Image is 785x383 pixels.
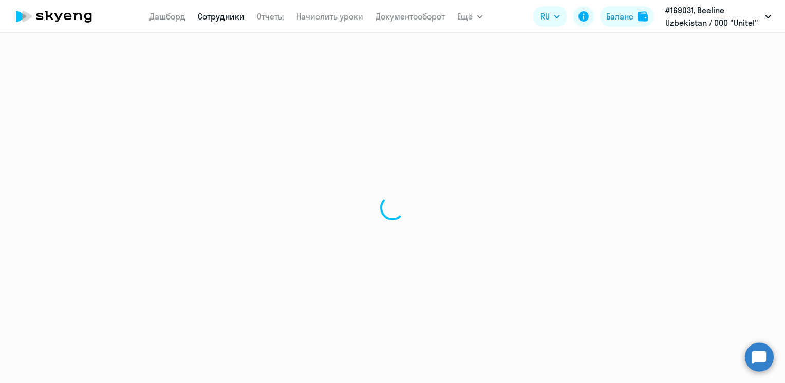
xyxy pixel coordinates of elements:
button: #169031, Beeline Uzbekistan / ООО "Unitel" [660,4,776,29]
a: Дашборд [149,11,185,22]
a: Сотрудники [198,11,245,22]
div: Баланс [606,10,633,23]
span: Ещё [457,10,473,23]
p: #169031, Beeline Uzbekistan / ООО "Unitel" [665,4,761,29]
button: Ещё [457,6,483,27]
button: RU [533,6,567,27]
a: Документооборот [376,11,445,22]
a: Отчеты [257,11,284,22]
button: Балансbalance [600,6,654,27]
span: RU [540,10,550,23]
a: Начислить уроки [296,11,363,22]
img: balance [638,11,648,22]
